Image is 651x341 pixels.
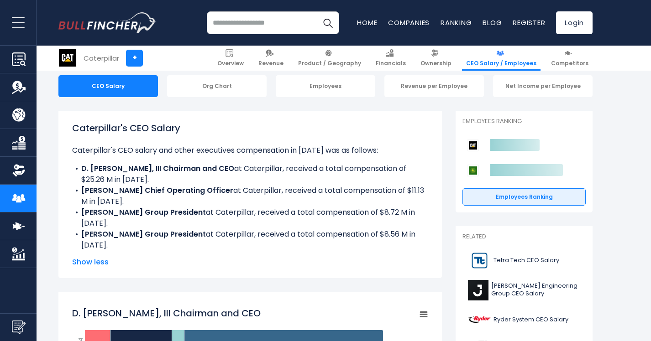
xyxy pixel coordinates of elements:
[384,75,484,97] div: Revenue per Employee
[72,229,428,251] li: at Caterpillar, received a total compensation of $8.56 M in [DATE].
[72,257,428,268] span: Show less
[167,75,267,97] div: Org Chart
[493,257,559,264] span: Tetra Tech CEO Salary
[58,75,158,97] div: CEO Salary
[81,207,206,217] b: [PERSON_NAME] Group President
[217,60,244,67] span: Overview
[298,60,361,67] span: Product / Geography
[81,229,206,239] b: [PERSON_NAME] Group President
[416,46,456,71] a: Ownership
[258,60,283,67] span: Revenue
[72,145,428,156] p: Caterpillar's CEO salary and other executives compensation in [DATE] was as follows:
[357,18,377,27] a: Home
[462,118,586,125] p: Employees Ranking
[420,60,451,67] span: Ownership
[59,49,76,67] img: CAT logo
[493,75,593,97] div: Net Income per Employee
[388,18,430,27] a: Companies
[72,307,261,320] tspan: D. [PERSON_NAME], III Chairman and CEO
[467,139,479,151] img: Caterpillar competitors logo
[213,46,248,71] a: Overview
[462,307,586,332] a: Ryder System CEO Salary
[491,282,580,298] span: [PERSON_NAME] Engineering Group CEO Salary
[84,53,119,63] div: Caterpillar
[12,164,26,177] img: Ownership
[126,50,143,67] a: +
[466,60,536,67] span: CEO Salary / Employees
[316,11,339,34] button: Search
[72,185,428,207] li: at Caterpillar, received a total compensation of $11.13 M in [DATE].
[72,207,428,229] li: at Caterpillar, received a total compensation of $8.72 M in [DATE].
[462,248,586,273] a: Tetra Tech CEO Salary
[551,60,588,67] span: Competitors
[276,75,375,97] div: Employees
[468,280,488,300] img: J logo
[468,310,491,330] img: R logo
[81,163,234,174] b: D. [PERSON_NAME], III Chairman and CEO
[462,188,586,206] a: Employees Ranking
[58,12,157,33] img: bullfincher logo
[513,18,545,27] a: Register
[72,121,428,135] h1: Caterpillar's CEO Salary
[547,46,593,71] a: Competitors
[467,165,479,176] img: Deere & Company competitors logo
[81,185,233,196] b: [PERSON_NAME] Chief Operating Officer
[441,18,472,27] a: Ranking
[483,18,502,27] a: Blog
[462,46,541,71] a: CEO Salary / Employees
[493,316,568,324] span: Ryder System CEO Salary
[294,46,365,71] a: Product / Geography
[72,163,428,185] li: at Caterpillar, received a total compensation of $25.26 M in [DATE].
[468,250,491,271] img: TTEK logo
[462,278,586,303] a: [PERSON_NAME] Engineering Group CEO Salary
[462,233,586,241] p: Related
[372,46,410,71] a: Financials
[58,12,157,33] a: Go to homepage
[556,11,593,34] a: Login
[254,46,288,71] a: Revenue
[376,60,406,67] span: Financials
